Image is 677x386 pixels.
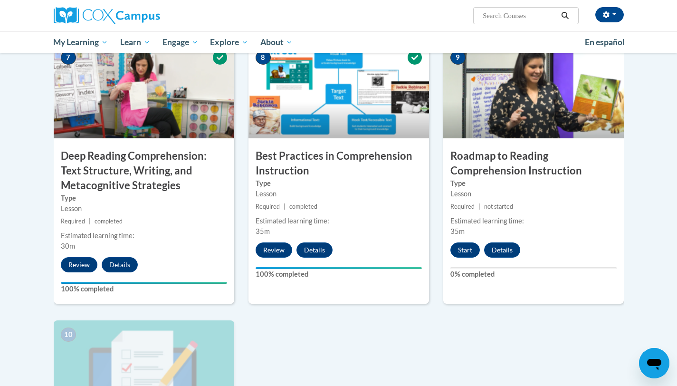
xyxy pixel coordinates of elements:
span: | [478,203,480,210]
span: 7 [61,50,76,65]
a: My Learning [48,31,114,53]
img: Course Image [443,43,624,138]
button: Start [450,242,480,258]
span: 8 [256,50,271,65]
a: About [254,31,299,53]
button: Details [484,242,520,258]
a: Learn [114,31,156,53]
h3: Roadmap to Reading Comprehension Instruction [443,149,624,178]
div: Estimated learning time: [256,216,422,226]
div: Lesson [450,189,617,199]
label: Type [256,178,422,189]
a: Engage [156,31,204,53]
h3: Best Practices in Comprehension Instruction [248,149,429,178]
label: 0% completed [450,269,617,280]
span: Learn [120,37,150,48]
input: Search Courses [482,10,558,21]
div: Estimated learning time: [61,231,227,241]
span: not started [484,203,513,210]
span: Required [256,203,280,210]
button: Details [296,242,333,258]
span: En español [585,37,625,47]
span: | [89,218,91,225]
div: Your progress [256,267,422,269]
span: About [260,37,293,48]
label: Type [450,178,617,189]
div: Main menu [39,31,638,53]
label: Type [61,193,227,203]
span: 10 [61,328,76,342]
iframe: Button to launch messaging window [639,348,669,378]
button: Details [102,257,138,272]
div: Lesson [256,189,422,199]
div: Lesson [61,203,227,214]
label: 100% completed [256,269,422,280]
a: En español [579,32,631,52]
span: completed [289,203,317,210]
button: Account Settings [595,7,624,22]
div: Your progress [61,282,227,284]
img: Course Image [54,43,234,138]
img: Course Image [248,43,429,138]
span: Required [450,203,475,210]
span: Engage [162,37,198,48]
span: My Learning [53,37,108,48]
img: Cox Campus [54,7,160,24]
button: Search [558,10,572,21]
span: Explore [210,37,248,48]
label: 100% completed [61,284,227,294]
span: 35m [450,227,465,235]
span: | [284,203,286,210]
span: Required [61,218,85,225]
button: Review [61,257,97,272]
a: Explore [204,31,254,53]
span: 9 [450,50,466,65]
div: Estimated learning time: [450,216,617,226]
span: completed [95,218,123,225]
a: Cox Campus [54,7,234,24]
span: 30m [61,242,75,250]
button: Review [256,242,292,258]
span: 35m [256,227,270,235]
h3: Deep Reading Comprehension: Text Structure, Writing, and Metacognitive Strategies [54,149,234,193]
